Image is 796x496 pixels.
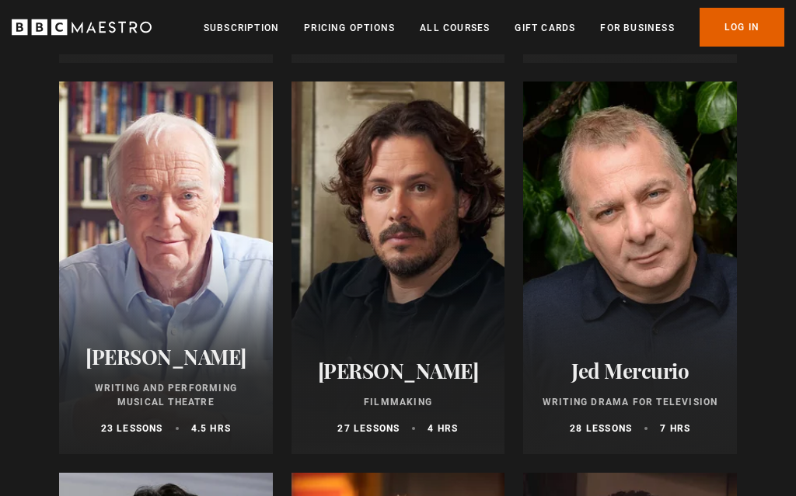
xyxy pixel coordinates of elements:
[59,82,273,454] a: [PERSON_NAME] Writing and Performing Musical Theatre 23 lessons 4.5 hrs
[570,421,632,435] p: 28 lessons
[700,8,784,47] a: Log In
[204,8,784,47] nav: Primary
[304,20,395,36] a: Pricing Options
[78,381,254,409] p: Writing and Performing Musical Theatre
[337,421,400,435] p: 27 lessons
[542,359,718,383] h2: Jed Mercurio
[523,82,737,454] a: Jed Mercurio Writing Drama for Television 28 lessons 7 hrs
[310,395,487,409] p: Filmmaking
[101,421,163,435] p: 23 lessons
[600,20,674,36] a: For business
[292,82,505,454] a: [PERSON_NAME] Filmmaking 27 lessons 4 hrs
[310,359,487,383] h2: [PERSON_NAME]
[660,421,690,435] p: 7 hrs
[78,345,254,369] h2: [PERSON_NAME]
[542,395,718,409] p: Writing Drama for Television
[204,20,279,36] a: Subscription
[12,16,152,39] svg: BBC Maestro
[515,20,575,36] a: Gift Cards
[428,421,458,435] p: 4 hrs
[191,421,231,435] p: 4.5 hrs
[420,20,490,36] a: All Courses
